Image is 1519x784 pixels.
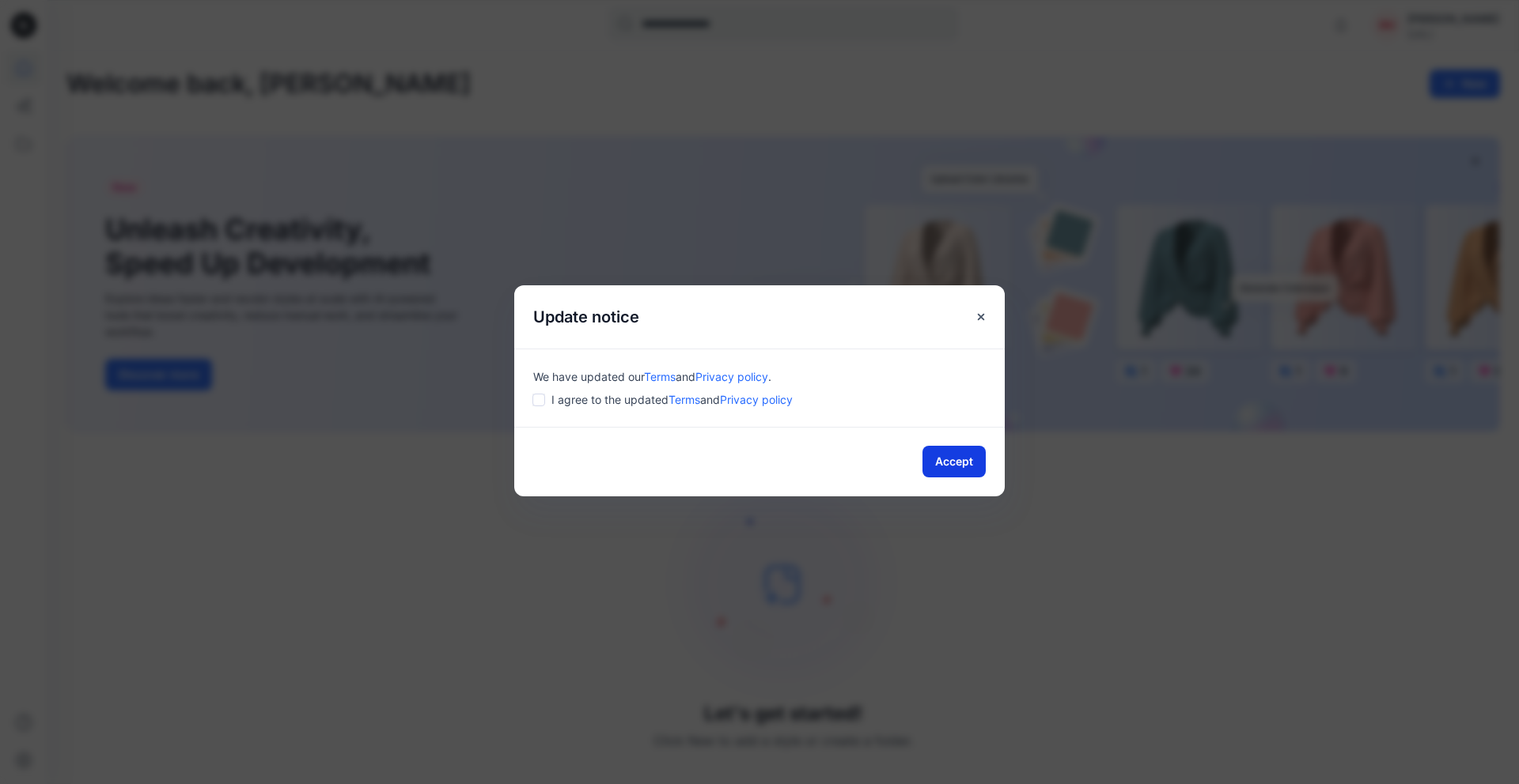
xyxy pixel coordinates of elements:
span: and [676,370,695,383]
span: I agree to the updated [551,391,793,408]
span: and [700,393,720,406]
h5: Update notice [514,285,658,349]
a: Privacy policy [720,393,793,406]
a: Terms [669,393,700,406]
a: Terms [644,370,676,383]
div: We have updated our . [533,368,986,385]
button: Accept [922,446,986,477]
a: Privacy policy [695,370,768,383]
button: Close [967,303,995,331]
